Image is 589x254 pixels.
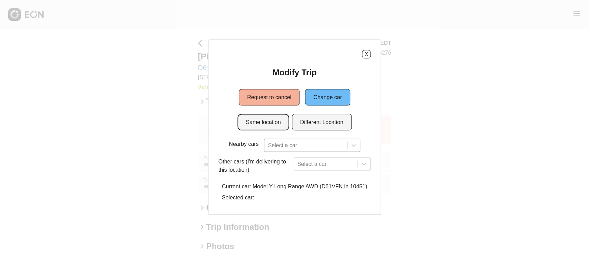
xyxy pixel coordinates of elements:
p: Other cars (I'm delivering to this location) [218,157,291,174]
button: Change car [305,89,350,105]
p: Current car: Model Y Long Range AWD (D61VFN in 10451) [222,182,367,190]
button: X [362,50,371,58]
button: Request to cancel [239,89,300,105]
p: Selected car: [222,193,367,201]
button: Same location [237,114,289,130]
button: Different Location [292,114,352,130]
p: Nearby cars [229,140,258,148]
h2: Modify Trip [272,67,316,78]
